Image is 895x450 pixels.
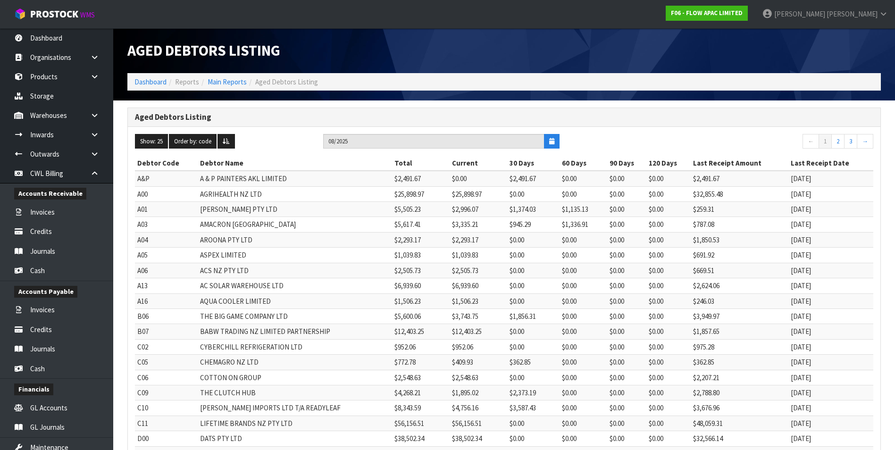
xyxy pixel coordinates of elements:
td: $1,506.23 [392,293,450,308]
span: [DATE] [791,403,811,412]
td: LIFETIME BRANDS NZ PTY LTD [198,416,393,431]
td: $0.00 [560,232,607,247]
td: ACS NZ PTY LTD [198,263,393,278]
td: $0.00 [646,263,691,278]
td: AQUA COOLER LIMITED [198,293,393,308]
span: [DATE] [791,388,811,397]
nav: Page navigation [574,134,873,151]
td: $0.00 [607,248,646,263]
td: C06 [135,370,198,385]
td: $2,293.17 [392,232,450,247]
span: [DATE] [791,373,811,382]
a: ← [803,134,819,149]
span: [DATE] [791,205,811,214]
td: CHEMAGRO NZ LTD [198,355,393,370]
td: THE CLUTCH HUB [198,385,393,400]
td: $1,336.91 [560,217,607,232]
td: $25,898.97 [392,186,450,201]
td: A01 [135,202,198,217]
button: Order by: code [169,134,217,149]
th: Debtor Name [198,156,393,171]
span: Reports [175,77,199,86]
td: A & P PAINTERS AKL LIMITED [198,171,393,186]
span: [DATE] [791,266,811,275]
strong: F06 - FLOW APAC LIMITED [671,9,743,17]
td: $0.00 [507,339,560,354]
td: $2,505.73 [450,263,507,278]
span: Accounts Receivable [14,188,86,200]
a: 3 [844,134,857,149]
td: $0.00 [646,293,691,308]
td: $952.06 [450,339,507,354]
span: [DATE] [791,281,811,290]
td: $0.00 [507,263,560,278]
td: $0.00 [646,248,691,263]
td: $0.00 [560,385,607,400]
td: $56,156.51 [450,416,507,431]
td: $1,039.83 [392,248,450,263]
td: $0.00 [646,308,691,324]
th: 90 Days [607,156,646,171]
td: $0.00 [646,202,691,217]
td: A03 [135,217,198,232]
td: $2,373.19 [507,385,560,400]
td: $2,996.07 [450,202,507,217]
td: $0.00 [607,263,646,278]
span: [DATE] [791,220,811,229]
td: $0.00 [607,293,646,308]
td: A16 [135,293,198,308]
span: [DATE] [791,174,811,183]
span: Financials [14,383,53,395]
td: $0.00 [607,385,646,400]
td: $2,207.21 [691,370,789,385]
td: $0.00 [646,339,691,354]
td: $0.00 [560,339,607,354]
td: $6,939.60 [392,278,450,293]
td: $945.29 [507,217,560,232]
td: $0.00 [607,171,646,186]
td: $0.00 [607,186,646,201]
a: 2 [831,134,845,149]
td: $2,624.06 [691,278,789,293]
td: AROONA PTY LTD [198,232,393,247]
td: $0.00 [646,431,691,446]
td: $2,548.63 [450,370,507,385]
td: $0.00 [646,324,691,339]
span: Aged Debtors Listing [127,41,280,60]
td: $0.00 [560,248,607,263]
td: D00 [135,431,198,446]
td: $0.00 [607,324,646,339]
td: C11 [135,416,198,431]
td: $0.00 [560,416,607,431]
td: $8,343.59 [392,400,450,416]
td: $2,491.67 [691,171,789,186]
td: C05 [135,355,198,370]
td: AMACRON [GEOGRAPHIC_DATA] [198,217,393,232]
td: THE BIG GAME COMPANY LTD [198,308,393,324]
td: AC SOLAR WAREHOUSE LTD [198,278,393,293]
td: $3,949.97 [691,308,789,324]
td: $0.00 [646,217,691,232]
td: $2,505.73 [392,263,450,278]
span: [DATE] [791,419,811,428]
span: ProStock [30,8,78,20]
span: [PERSON_NAME] [827,9,878,18]
td: $0.00 [560,278,607,293]
td: $0.00 [646,355,691,370]
th: 120 Days [646,156,691,171]
td: $0.00 [607,416,646,431]
td: $0.00 [507,431,560,446]
td: $1,506.23 [450,293,507,308]
th: Last Receipt Date [788,156,873,171]
th: Last Receipt Amount [691,156,789,171]
span: [PERSON_NAME] [774,9,825,18]
th: Current [450,156,507,171]
td: $38,502.34 [450,431,507,446]
td: B07 [135,324,198,339]
th: 60 Days [560,156,607,171]
td: $0.00 [560,263,607,278]
a: Dashboard [134,77,167,86]
button: Show: 25 [135,134,168,149]
td: $2,788.80 [691,385,789,400]
td: $1,374.03 [507,202,560,217]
